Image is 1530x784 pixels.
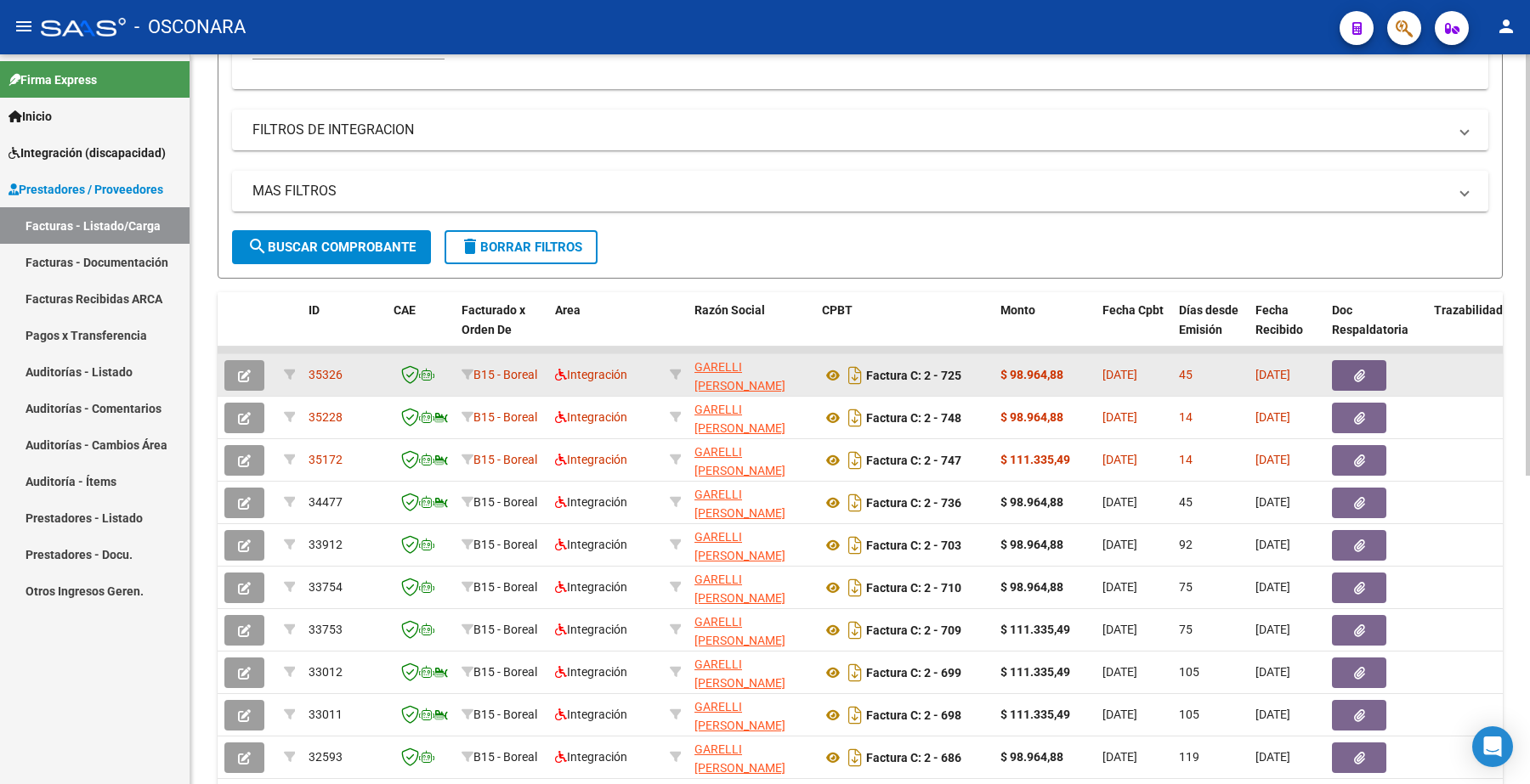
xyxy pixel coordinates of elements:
span: 33754 [309,580,343,594]
span: GARELLI [PERSON_NAME] [694,742,785,776]
span: 34477 [309,495,343,509]
datatable-header-cell: Razón Social [688,292,815,367]
span: B15 - Boreal [473,623,537,636]
span: Integración [555,368,627,381]
strong: $ 111.335,49 [1000,453,1070,466]
datatable-header-cell: CAE [387,292,455,367]
div: 27223769034 [694,527,808,563]
strong: Factura C: 2 - 710 [866,581,961,595]
span: 105 [1179,665,1199,679]
i: Descargar documento [844,617,866,644]
strong: $ 111.335,49 [1000,708,1070,721]
datatable-header-cell: CPBT [815,292,994,367]
strong: $ 98.964,88 [1000,750,1063,764]
span: Area [555,303,581,317]
span: [DATE] [1255,538,1290,551]
span: 32593 [309,750,343,764]
span: [DATE] [1102,495,1137,509]
span: B15 - Boreal [473,750,537,764]
span: B15 - Boreal [473,453,537,466]
span: 105 [1179,708,1199,721]
span: 75 [1179,580,1193,594]
datatable-header-cell: Doc Respaldatoria [1325,292,1427,367]
span: GARELLI [PERSON_NAME] [694,445,785,478]
i: Descargar documento [844,702,866,729]
span: [DATE] [1255,750,1290,764]
strong: Factura C: 2 - 698 [866,708,961,722]
span: Días desde Emisión [1179,303,1238,336]
span: B15 - Boreal [473,665,537,679]
span: [DATE] [1102,580,1137,594]
span: Buscar Comprobante [247,240,416,255]
datatable-header-cell: Fecha Recibido [1249,292,1325,367]
datatable-header-cell: Fecha Cpbt [1096,292,1172,367]
div: Open Intercom Messenger [1472,726,1513,767]
span: B15 - Boreal [473,708,537,721]
strong: Factura C: 2 - 709 [866,623,961,637]
i: Descargar documento [844,744,866,771]
span: Trazabilidad [1434,303,1503,317]
strong: $ 111.335,49 [1000,623,1070,636]
span: [DATE] [1255,495,1290,509]
span: 33753 [309,623,343,636]
span: B15 - Boreal [473,580,537,594]
span: CPBT [822,303,853,317]
span: Integración [555,750,627,764]
span: Integración [555,580,627,594]
button: Buscar Comprobante [232,230,431,264]
span: 33011 [309,708,343,721]
strong: $ 111.335,49 [1000,665,1070,679]
span: [DATE] [1255,708,1290,721]
span: ID [309,303,320,317]
button: Borrar Filtros [445,230,598,264]
span: GARELLI [PERSON_NAME] [694,488,785,521]
strong: Factura C: 2 - 748 [866,411,961,425]
span: 45 [1179,368,1193,381]
strong: $ 98.964,88 [1000,368,1063,381]
span: [DATE] [1102,623,1137,636]
strong: Factura C: 2 - 699 [866,666,961,680]
span: Razón Social [694,303,765,317]
span: Integración [555,665,627,679]
strong: Factura C: 2 - 686 [866,751,961,764]
span: [DATE] [1102,453,1137,466]
span: Monto [1000,303,1035,317]
i: Descargar documento [844,362,866,389]
span: CAE [394,303,416,317]
span: Facturado x Orden De [462,303,525,336]
div: 27223769034 [694,570,808,606]
span: Fecha Recibido [1255,303,1303,336]
i: Descargar documento [844,447,866,474]
span: [DATE] [1102,538,1137,551]
span: Integración [555,495,627,509]
div: 27223769034 [694,400,808,436]
div: 27223769034 [694,485,808,521]
div: 27223769034 [694,612,808,648]
datatable-header-cell: Días desde Emisión [1172,292,1249,367]
div: 27223769034 [694,443,808,478]
span: GARELLI [PERSON_NAME] [694,572,785,606]
span: GARELLI [PERSON_NAME] [694,615,785,648]
span: Integración [555,708,627,721]
span: [DATE] [1255,623,1290,636]
mat-icon: search [247,236,268,257]
span: Doc Respaldatoria [1332,303,1408,336]
datatable-header-cell: Trazabilidad [1427,292,1529,367]
datatable-header-cell: ID [302,292,387,367]
span: Borrar Filtros [460,240,582,255]
span: B15 - Boreal [473,495,537,509]
span: 35172 [309,453,343,466]
span: 119 [1179,750,1199,764]
span: Fecha Cpbt [1102,303,1164,317]
i: Descargar documento [844,532,866,559]
span: Integración (discapacidad) [8,144,166,162]
span: B15 - Boreal [473,368,537,381]
span: [DATE] [1102,708,1137,721]
span: GARELLI [PERSON_NAME] [694,403,785,436]
mat-expansion-panel-header: MAS FILTROS [232,171,1488,212]
span: 35326 [309,368,343,381]
span: Integración [555,453,627,466]
strong: Factura C: 2 - 703 [866,539,961,552]
span: 75 [1179,623,1193,636]
span: Firma Express [8,71,97,89]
